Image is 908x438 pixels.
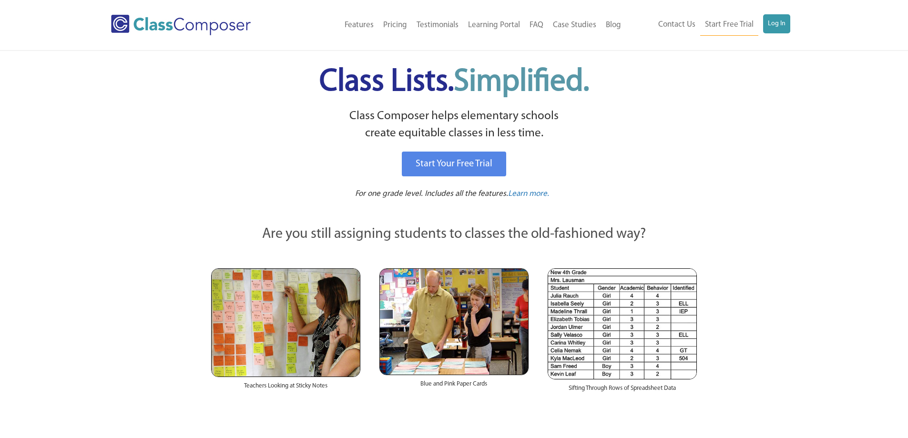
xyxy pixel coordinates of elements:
p: Class Composer helps elementary schools create equitable classes in less time. [210,108,699,143]
span: Learn more. [508,190,549,198]
img: Spreadsheets [548,268,697,379]
span: Start Your Free Trial [416,159,492,169]
a: Learn more. [508,188,549,200]
a: Contact Us [653,14,700,35]
a: Start Your Free Trial [402,152,506,176]
nav: Header Menu [626,14,790,36]
a: Blog [601,15,626,36]
a: Testimonials [412,15,463,36]
span: Class Lists. [319,67,589,98]
a: Log In [763,14,790,33]
p: Are you still assigning students to classes the old-fashioned way? [211,224,697,245]
div: Sifting Through Rows of Spreadsheet Data [548,379,697,402]
img: Blue and Pink Paper Cards [379,268,529,375]
a: Start Free Trial [700,14,758,36]
img: Class Composer [111,15,251,35]
a: Pricing [378,15,412,36]
img: Teachers Looking at Sticky Notes [211,268,360,377]
nav: Header Menu [290,15,626,36]
a: Learning Portal [463,15,525,36]
a: Case Studies [548,15,601,36]
a: Features [340,15,378,36]
span: Simplified. [454,67,589,98]
span: For one grade level. Includes all the features. [355,190,508,198]
div: Blue and Pink Paper Cards [379,375,529,398]
div: Teachers Looking at Sticky Notes [211,377,360,400]
a: FAQ [525,15,548,36]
